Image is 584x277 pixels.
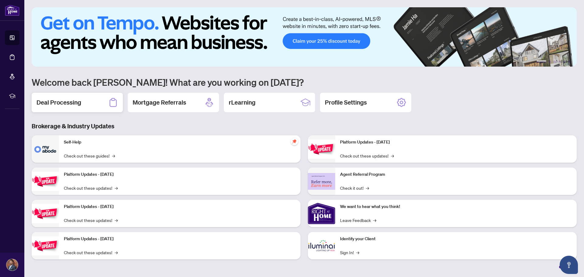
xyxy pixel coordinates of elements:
[64,249,118,256] a: Check out these updates!→
[325,98,367,107] h2: Profile Settings
[32,236,59,255] img: Platform Updates - July 8, 2025
[340,249,359,256] a: Sign In!→
[64,152,115,159] a: Check out these guides!→
[32,76,577,88] h1: Welcome back [PERSON_NAME]! What are you working on [DATE]?
[340,185,369,191] a: Check it out!→
[373,217,376,223] span: →
[554,61,556,63] button: 3
[563,61,566,63] button: 5
[549,61,551,63] button: 2
[32,135,59,163] img: Self-Help
[340,203,572,210] p: We want to hear what you think!
[32,7,577,67] img: Slide 0
[115,217,118,223] span: →
[64,236,296,242] p: Platform Updates - [DATE]
[308,200,335,227] img: We want to hear what you think!
[115,185,118,191] span: →
[560,256,578,274] button: Open asap
[64,139,296,146] p: Self-Help
[6,259,18,271] img: Profile Icon
[340,217,376,223] a: Leave Feedback→
[340,152,394,159] a: Check out these updates!→
[64,171,296,178] p: Platform Updates - [DATE]
[115,249,118,256] span: →
[340,171,572,178] p: Agent Referral Program
[391,152,394,159] span: →
[308,232,335,259] img: Identify your Client
[340,139,572,146] p: Platform Updates - [DATE]
[32,172,59,191] img: Platform Updates - September 16, 2025
[308,173,335,190] img: Agent Referral Program
[64,203,296,210] p: Platform Updates - [DATE]
[64,185,118,191] a: Check out these updates!→
[366,185,369,191] span: →
[133,98,186,107] h2: Mortgage Referrals
[36,98,81,107] h2: Deal Processing
[5,5,19,16] img: logo
[340,236,572,242] p: Identify your Client
[356,249,359,256] span: →
[537,61,546,63] button: 1
[308,140,335,159] img: Platform Updates - June 23, 2025
[112,152,115,159] span: →
[558,61,561,63] button: 4
[568,61,571,63] button: 6
[64,217,118,223] a: Check out these updates!→
[229,98,255,107] h2: rLearning
[291,138,298,145] span: pushpin
[32,204,59,223] img: Platform Updates - July 21, 2025
[32,122,577,130] h3: Brokerage & Industry Updates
